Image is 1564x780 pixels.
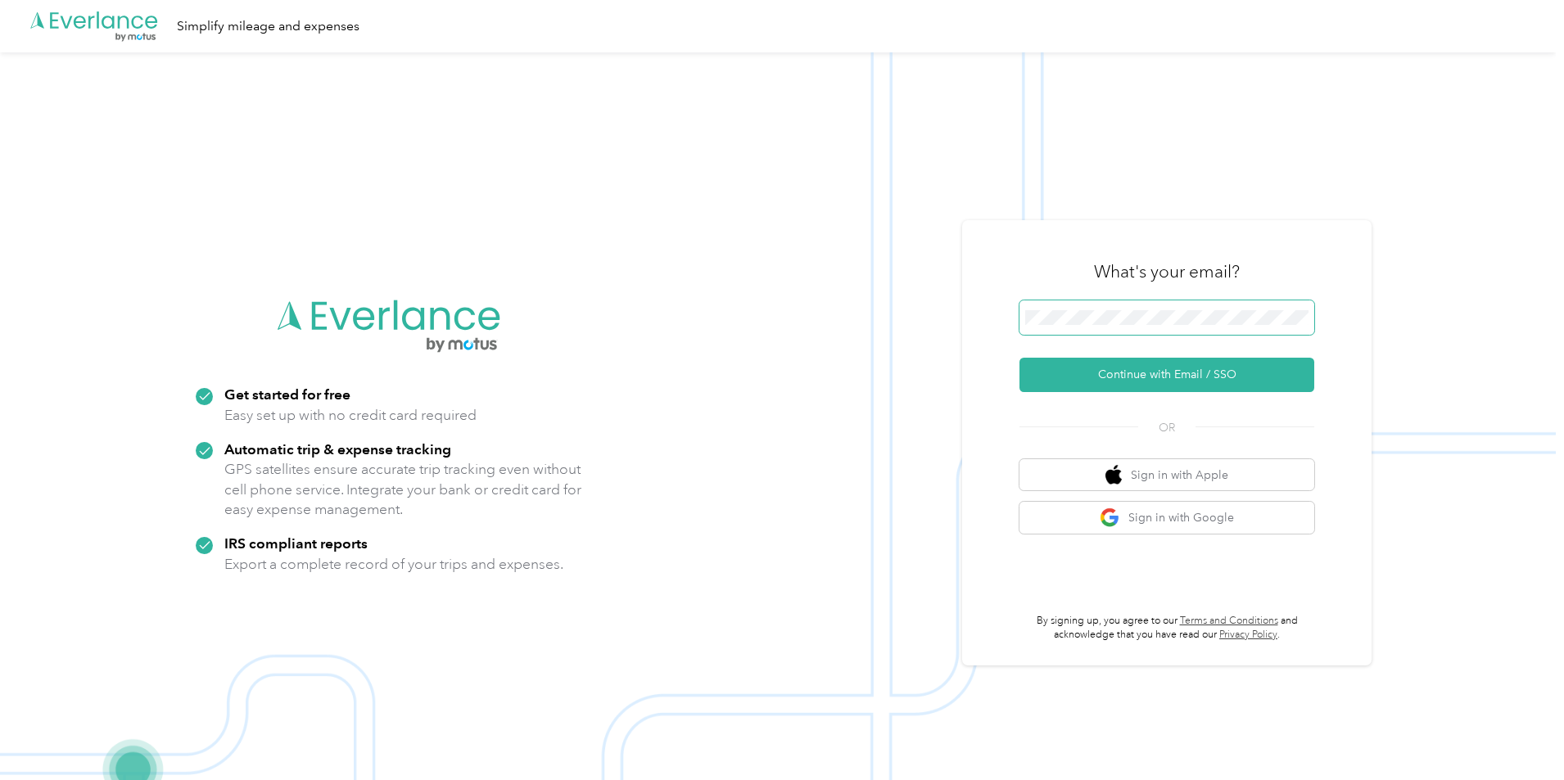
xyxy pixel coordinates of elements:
[1019,358,1314,392] button: Continue with Email / SSO
[1019,502,1314,534] button: google logoSign in with Google
[1094,260,1240,283] h3: What's your email?
[224,440,451,458] strong: Automatic trip & expense tracking
[1219,629,1277,641] a: Privacy Policy
[224,554,563,575] p: Export a complete record of your trips and expenses.
[1105,465,1122,485] img: apple logo
[1180,615,1278,627] a: Terms and Conditions
[224,385,350,403] strong: Get started for free
[1019,614,1314,642] p: By signing up, you agree to our and acknowledge that you have read our .
[177,16,359,37] div: Simplify mileage and expenses
[1138,419,1196,436] span: OR
[224,459,582,520] p: GPS satellites ensure accurate trip tracking even without cell phone service. Integrate your bank...
[224,405,477,426] p: Easy set up with no credit card required
[224,534,368,552] strong: IRS compliant reports
[1100,507,1120,528] img: google logo
[1019,459,1314,491] button: apple logoSign in with Apple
